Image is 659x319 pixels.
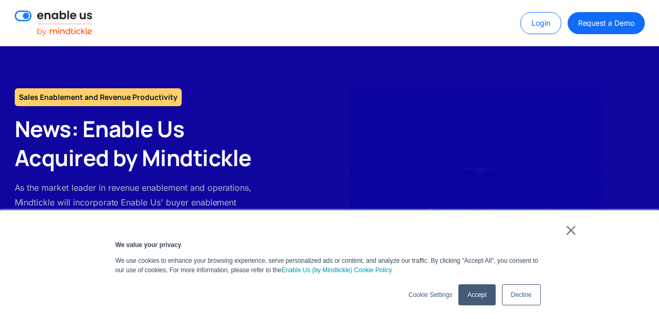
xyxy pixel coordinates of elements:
[15,180,265,224] p: As the market leader in revenue enablement and operations, Mindtickle will incorporate Enable Us'...
[458,284,495,305] a: Accept
[502,284,541,305] a: Decline
[15,115,265,172] h2: News: Enable Us Acquired by Mindtickle
[409,290,452,300] a: Cookie Settings
[617,46,659,313] div: next slide
[565,225,578,235] a: ×
[350,88,602,271] img: Enable Us by Mindtickle
[116,241,182,249] strong: We value your privacy
[15,88,182,106] h1: Sales Enablement and Revenue Productivity
[281,265,392,275] a: Enable Us (by Mindtickle) Cookie Policy
[568,12,645,34] a: Request a Demo
[116,256,544,275] p: We use cookies to enhance your browsing experience, serve personalized ads or content, and analyz...
[520,12,561,34] a: Login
